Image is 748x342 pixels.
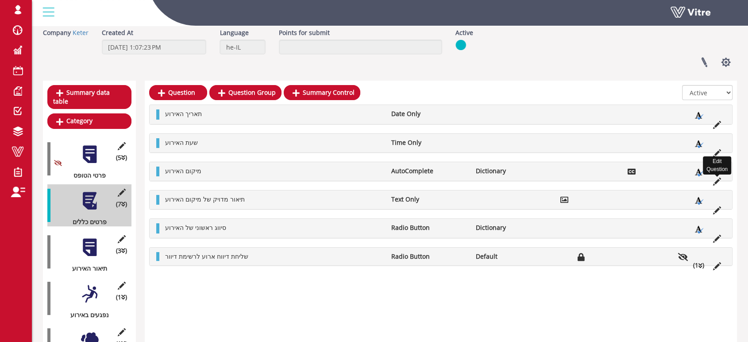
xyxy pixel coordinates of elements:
[47,113,131,128] a: Category
[471,167,556,175] li: Dictionary
[73,28,89,37] a: Keter
[703,156,731,174] div: Edit Question
[220,28,248,37] label: Language
[116,246,127,255] span: (3 )
[116,153,127,162] span: (5 )
[689,261,709,270] li: (1 )
[279,28,330,37] label: Points for submit
[165,138,198,147] span: שעת האירוע
[47,264,125,273] div: תיאור האירוע
[386,109,471,118] li: Date Only
[102,28,133,37] label: Created At
[47,218,125,226] div: פרטים כללים
[165,167,201,175] span: מיקום האירוע
[165,109,202,118] span: תאריך האירוע
[47,311,125,319] div: נפגעים באירוע
[47,85,131,109] a: Summary data table
[47,171,125,180] div: פרטי הטופס
[471,223,556,232] li: Dictionary
[386,252,471,261] li: Radio Button
[386,167,471,175] li: AutoComplete
[165,223,226,232] span: סיווג ראשוני של האירוע
[386,138,471,147] li: Time Only
[165,195,245,203] span: תיאור מדויק של מיקום האירוע
[386,195,471,204] li: Text Only
[471,252,556,261] li: Default
[284,85,360,100] a: Summary Control
[116,200,127,209] span: (7 )
[43,28,71,37] label: Company
[455,28,473,37] label: Active
[209,85,281,100] a: Question Group
[165,252,248,260] span: שליחת דיווח ארוע לרשימת דיוור
[149,85,207,100] a: Question
[116,293,127,302] span: (1 )
[386,223,471,232] li: Radio Button
[455,39,466,51] img: yes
